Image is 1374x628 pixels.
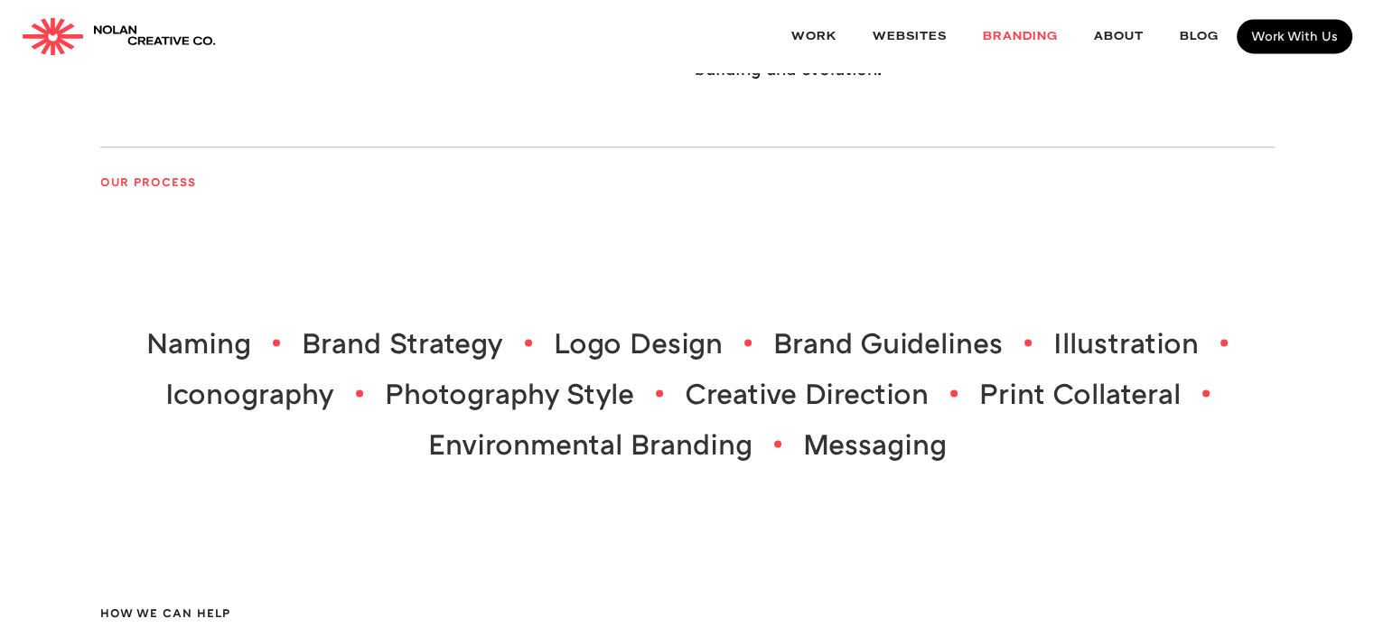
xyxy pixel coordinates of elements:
div: Brand Guidelines [773,328,1003,357]
div: Print Collateral [979,379,1181,408]
img: Nolan Creative Co. [22,17,84,55]
div: Logo Design [554,328,723,357]
a: Branding [965,13,1076,61]
a: About [1076,13,1162,61]
div: Messaging [803,429,947,458]
div: Brand Strategy [302,328,503,357]
a: Work [773,13,855,61]
a: Blog [1162,13,1237,61]
div: Environmental Branding [428,429,752,458]
div: Naming [146,328,251,357]
div: HOW WE CAN HELP [100,607,230,619]
a: Work With Us [1237,19,1352,53]
div: Creative Direction [685,379,929,408]
div: Photography Style [385,379,634,408]
div: OUR PROCESS [100,176,196,188]
a: websites [855,13,965,61]
a: home [22,17,216,55]
div: Iconography [165,379,334,408]
div: Work With Us [1251,30,1338,42]
div: Illustration [1053,328,1199,357]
